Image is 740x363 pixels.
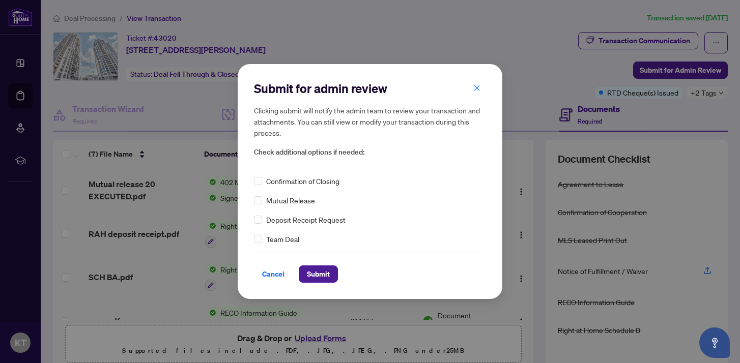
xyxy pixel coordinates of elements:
[299,265,338,283] button: Submit
[266,175,339,187] span: Confirmation of Closing
[266,195,315,206] span: Mutual Release
[266,214,346,225] span: Deposit Receipt Request
[307,266,330,282] span: Submit
[254,265,293,283] button: Cancel
[254,105,486,138] h5: Clicking submit will notify the admin team to review your transaction and attachments. You can st...
[699,327,730,358] button: Open asap
[262,266,284,282] span: Cancel
[266,233,299,245] span: Team Deal
[254,146,486,158] span: Check additional options if needed:
[473,84,480,92] span: close
[254,80,486,97] h2: Submit for admin review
